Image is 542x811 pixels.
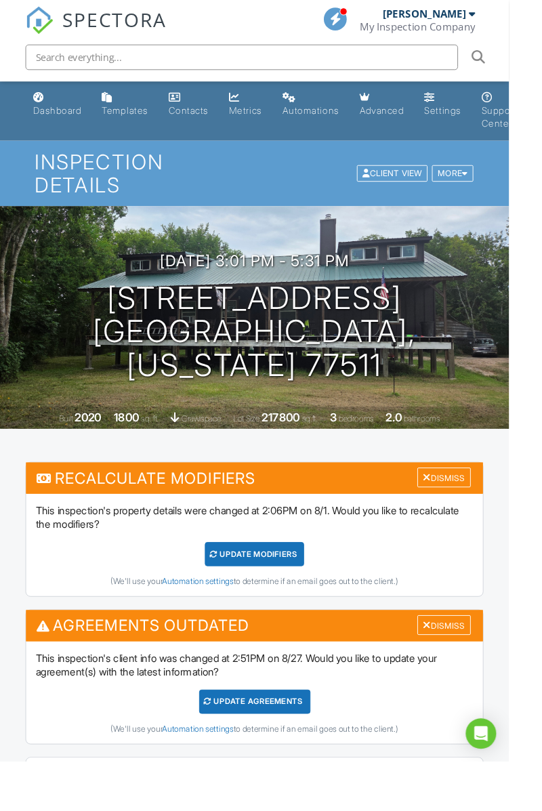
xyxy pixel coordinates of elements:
[295,92,367,131] a: Automations (Basic)
[170,269,372,287] h3: [DATE] 3:01 pm - 5:31 pm
[301,112,361,123] div: Automations
[108,112,158,123] div: Templates
[444,498,501,519] div: Dismiss
[173,771,249,781] a: Automation settings
[446,92,497,131] a: Settings
[35,112,87,123] div: Dashboard
[408,8,496,22] div: [PERSON_NAME]
[28,650,514,683] h3: Agreements Outdated
[249,440,277,451] span: Lot Size
[80,437,108,451] div: 2020
[383,22,506,35] div: My Inspection Company
[380,175,455,194] div: Client View
[411,437,428,451] div: 2.0
[212,734,331,760] div: Update Agreements
[28,683,514,792] div: This inspection's client info was changed at 2:51PM on 8/27. Would you like to update your agreem...
[22,300,520,407] h1: [STREET_ADDRESS] [GEOGRAPHIC_DATA], [US_STATE] 77511
[383,112,430,123] div: Advanced
[27,18,178,47] a: SPECTORA
[121,437,148,451] div: 1800
[279,437,320,451] div: 217800
[496,765,528,797] div: Open Intercom Messenger
[174,92,228,131] a: Contacts
[194,440,236,451] span: crawlspace
[379,179,459,189] a: Client View
[27,47,488,75] input: Search everything...
[352,437,359,451] div: 3
[244,112,279,123] div: Metrics
[28,526,514,635] div: This inspection's property details were changed at 2:06PM on 8/1. Would you like to recalculate t...
[37,161,505,208] h1: Inspection Details
[30,92,92,131] a: Dashboard
[218,577,325,603] div: UPDATE Modifiers
[27,7,57,37] img: The Best Home Inspection Software - Spectora
[238,92,285,131] a: Metrics
[322,440,339,451] span: sq.ft.
[452,112,491,123] div: Settings
[38,771,504,782] div: (We'll use your to determine if an email goes out to the client.)
[430,440,469,451] span: bathrooms
[180,112,222,123] div: Contacts
[361,440,398,451] span: bedrooms
[103,92,163,131] a: Templates
[377,92,436,131] a: Advanced
[66,7,178,35] span: SPECTORA
[173,614,249,624] a: Automation settings
[444,655,501,676] div: Dismiss
[63,440,78,451] span: Built
[38,614,504,625] div: (We'll use your to determine if an email goes out to the client.)
[28,493,514,526] h3: Recalculate Modifiers
[460,175,504,194] div: More
[150,440,169,451] span: sq. ft.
